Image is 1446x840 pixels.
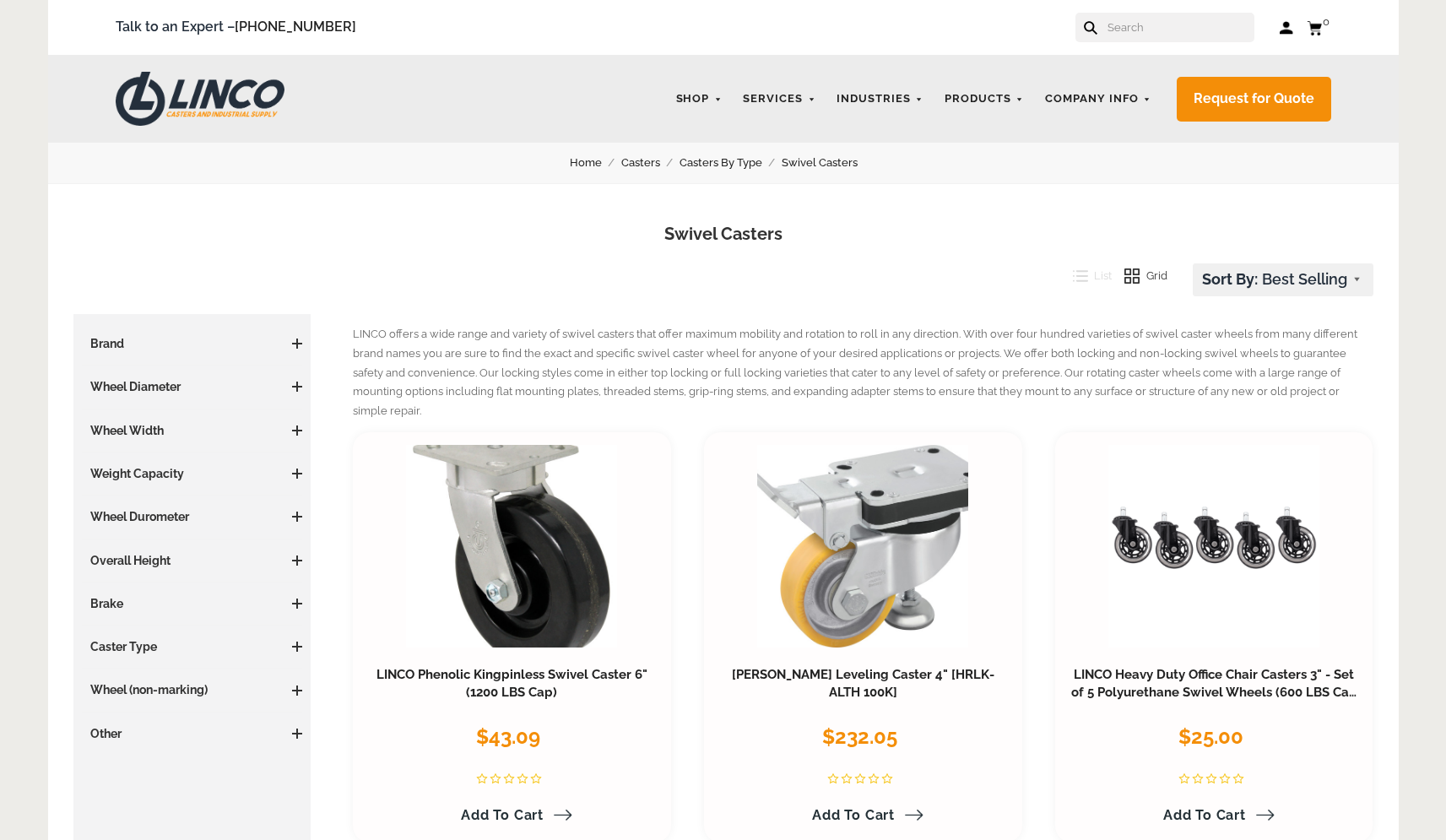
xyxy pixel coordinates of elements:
a: Swivel Casters [782,154,877,172]
span: Add to Cart [461,807,544,823]
a: Add to Cart [1153,801,1275,830]
a: [PHONE_NUMBER] [235,19,356,35]
span: Add to Cart [812,807,895,823]
a: Company Info [1037,83,1160,116]
span: $25.00 [1178,724,1243,749]
a: LINCO Phenolic Kingpinless Swivel Caster 6" (1200 LBS Cap) [376,667,647,701]
h3: Brake [82,595,303,612]
span: Add to Cart [1163,807,1246,823]
a: Home [570,154,621,172]
h3: Wheel Diameter [82,378,303,395]
h3: Wheel (non-marking) [82,681,303,698]
a: Add to Cart [802,801,923,830]
a: Casters By Type [680,154,782,172]
span: $232.05 [822,724,897,749]
a: Log in [1280,19,1294,36]
a: Services [734,83,824,116]
h3: Other [82,725,303,742]
a: 0 [1307,17,1331,38]
p: LINCO offers a wide range and variety of swivel casters that offer maximum mobility and rotation ... [353,325,1373,421]
h3: Overall Height [82,552,303,569]
h3: Caster Type [82,638,303,655]
span: $43.09 [476,724,540,749]
button: Grid [1112,263,1167,289]
h3: Weight Capacity [82,465,303,482]
span: Talk to an Expert – [116,16,356,39]
a: Shop [668,83,731,116]
span: 0 [1323,15,1330,28]
a: Casters [621,154,680,172]
a: Industries [828,83,932,116]
a: Products [936,83,1032,116]
h3: Wheel Width [82,422,303,439]
a: Add to Cart [451,801,572,830]
h3: Brand [82,335,303,352]
a: LINCO Heavy Duty Office Chair Casters 3" - Set of 5 Polyurethane Swivel Wheels (600 LBS Cap Combi... [1071,667,1357,719]
input: Search [1106,13,1254,42]
a: [PERSON_NAME] Leveling Caster 4" [HRLK-ALTH 100K] [732,667,994,701]
h1: Swivel Casters [73,222,1373,247]
button: List [1060,263,1113,289]
a: Request for Quote [1177,77,1331,122]
h3: Wheel Durometer [82,508,303,525]
img: LINCO CASTERS & INDUSTRIAL SUPPLY [116,72,284,126]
